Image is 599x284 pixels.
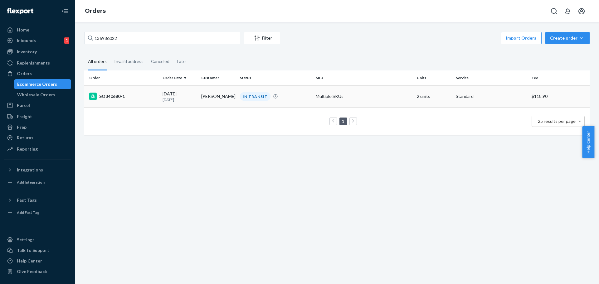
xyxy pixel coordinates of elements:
[538,118,576,124] span: 25 results per page
[501,32,542,44] button: Import Orders
[550,35,585,41] div: Create order
[17,180,45,185] div: Add Integration
[201,75,235,80] div: Customer
[4,112,71,122] a: Freight
[85,7,106,14] a: Orders
[17,70,32,77] div: Orders
[453,70,529,85] th: Service
[4,165,71,175] button: Integrations
[14,79,71,89] a: Ecommerce Orders
[17,146,38,152] div: Reporting
[4,58,71,68] a: Replenishments
[17,49,37,55] div: Inventory
[4,100,71,110] a: Parcel
[341,118,346,124] a: Page 1 is your current page
[84,70,160,85] th: Order
[17,197,37,203] div: Fast Tags
[17,124,27,130] div: Prep
[4,235,71,245] a: Settings
[17,113,32,120] div: Freight
[4,267,71,277] button: Give Feedback
[4,122,71,132] a: Prep
[240,92,270,101] div: IN TRANSIT
[17,92,55,98] div: Wholesale Orders
[4,245,71,255] a: Talk to Support
[4,177,71,187] a: Add Integration
[17,81,57,87] div: Ecommerce Orders
[4,133,71,143] a: Returns
[4,25,71,35] a: Home
[562,5,574,17] button: Open notifications
[545,32,590,44] button: Create order
[163,91,196,102] div: [DATE]
[14,90,71,100] a: Wholesale Orders
[244,32,280,44] button: Filter
[582,126,594,158] button: Help Center
[4,47,71,57] a: Inventory
[80,2,111,20] ol: breadcrumbs
[7,8,33,14] img: Flexport logo
[89,93,158,100] div: SO340680-1
[17,135,33,141] div: Returns
[114,53,144,70] div: Invalid address
[529,70,590,85] th: Fee
[4,69,71,79] a: Orders
[414,70,453,85] th: Units
[17,247,49,253] div: Talk to Support
[199,85,237,107] td: [PERSON_NAME]
[456,93,527,99] p: Standard
[237,70,313,85] th: Status
[313,85,414,107] td: Multiple SKUs
[17,268,47,275] div: Give Feedback
[151,53,169,70] div: Canceled
[4,256,71,266] a: Help Center
[17,237,35,243] div: Settings
[4,195,71,205] button: Fast Tags
[17,210,39,215] div: Add Fast Tag
[59,5,71,17] button: Close Navigation
[4,208,71,218] a: Add Fast Tag
[4,36,71,46] a: Inbounds1
[244,35,280,41] div: Filter
[17,27,29,33] div: Home
[88,53,107,70] div: All orders
[529,85,590,107] td: $118.90
[177,53,186,70] div: Late
[4,144,71,154] a: Reporting
[163,97,196,102] p: [DATE]
[17,60,50,66] div: Replenishments
[160,70,199,85] th: Order Date
[17,102,30,108] div: Parcel
[64,37,69,44] div: 1
[17,258,42,264] div: Help Center
[17,37,36,44] div: Inbounds
[17,167,43,173] div: Integrations
[575,5,588,17] button: Open account menu
[84,32,240,44] input: Search orders
[548,5,560,17] button: Open Search Box
[414,85,453,107] td: 2 units
[313,70,414,85] th: SKU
